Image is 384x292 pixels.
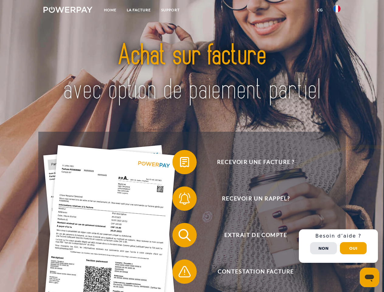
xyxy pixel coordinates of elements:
img: qb_bill.svg [177,155,192,170]
a: Home [99,5,122,16]
a: LA FACTURE [122,5,156,16]
img: qb_bell.svg [177,191,192,206]
a: CG [312,5,328,16]
img: title-powerpay_fr.svg [58,29,326,116]
img: qb_warning.svg [177,264,192,279]
a: Support [156,5,185,16]
span: Contestation Facture [181,259,330,284]
button: Extrait de compte [172,223,330,247]
button: Contestation Facture [172,259,330,284]
h3: Besoin d’aide ? [303,233,374,239]
iframe: Bouton de lancement de la fenêtre de messagerie [360,268,379,287]
button: Non [310,242,337,254]
button: Oui [340,242,367,254]
img: fr [333,5,341,12]
span: Recevoir un rappel? [181,186,330,211]
button: Recevoir une facture ? [172,150,330,174]
img: qb_search.svg [177,228,192,243]
img: logo-powerpay-white.svg [43,7,92,13]
span: Recevoir une facture ? [181,150,330,174]
button: Recevoir un rappel? [172,186,330,211]
span: Extrait de compte [181,223,330,247]
div: Schnellhilfe [299,229,378,263]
